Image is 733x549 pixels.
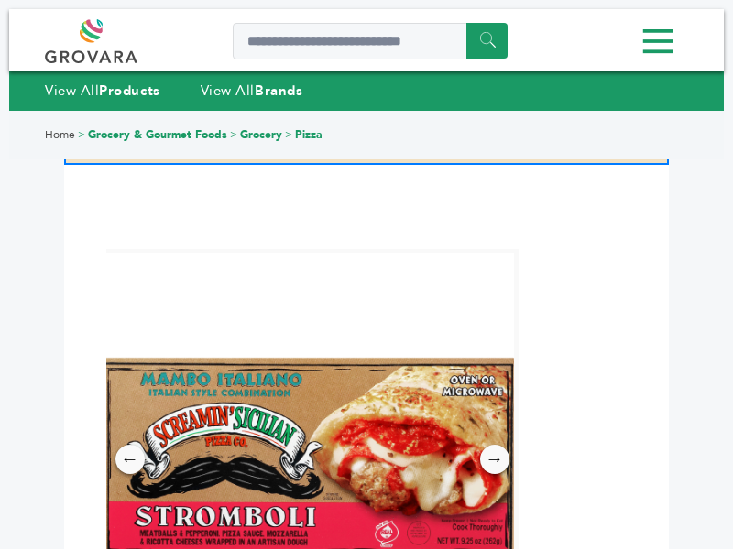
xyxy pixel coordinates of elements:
a: Grocery [240,127,282,142]
a: Home [45,127,75,142]
div: ← [115,445,145,474]
div: Menu [45,21,688,62]
span: > [230,127,237,142]
strong: Brands [255,81,302,100]
a: Grocery & Gourmet Foods [88,127,227,142]
span: > [78,127,85,142]
a: View AllBrands [201,81,303,100]
input: Search a product or brand... [233,23,508,59]
span: > [285,127,292,142]
a: View AllProducts [45,81,160,100]
strong: Products [99,81,159,100]
a: Pizza [295,127,322,142]
div: → [480,445,509,474]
